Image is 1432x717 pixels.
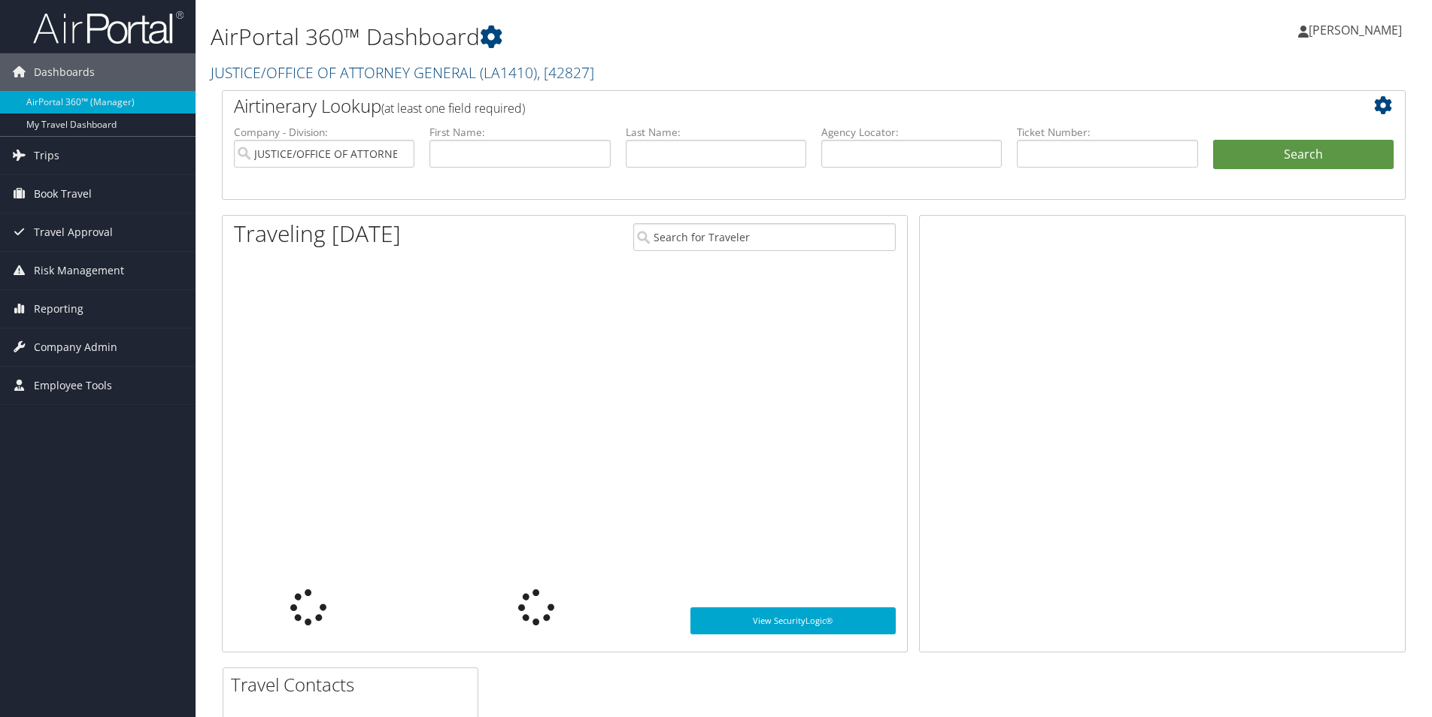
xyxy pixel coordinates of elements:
[34,367,112,404] span: Employee Tools
[34,328,117,366] span: Company Admin
[211,21,1015,53] h1: AirPortal 360™ Dashboard
[381,100,525,116] span: (at least one field required)
[34,252,124,289] span: Risk Management
[480,62,537,83] span: ( LA1410 )
[626,125,806,140] label: Last Name:
[537,62,594,83] span: , [ 42827 ]
[34,175,92,213] span: Book Travel
[34,290,83,328] span: Reporting
[231,672,478,697] h2: Travel Contacts
[429,125,610,140] label: First Name:
[34,137,59,174] span: Trips
[234,125,414,140] label: Company - Division:
[211,62,594,83] a: JUSTICE/OFFICE OF ATTORNEY GENERAL
[690,607,896,634] a: View SecurityLogic®
[234,218,401,250] h1: Traveling [DATE]
[34,53,95,91] span: Dashboards
[1017,125,1197,140] label: Ticket Number:
[1309,22,1402,38] span: [PERSON_NAME]
[1213,140,1394,170] button: Search
[33,10,184,45] img: airportal-logo.png
[821,125,1002,140] label: Agency Locator:
[1298,8,1417,53] a: [PERSON_NAME]
[234,93,1295,119] h2: Airtinerary Lookup
[34,213,113,251] span: Travel Approval
[633,223,896,251] input: Search for Traveler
